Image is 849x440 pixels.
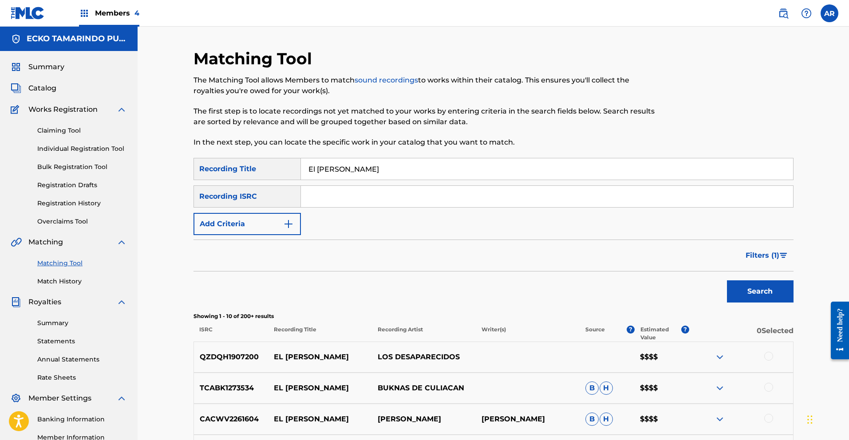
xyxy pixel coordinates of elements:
a: Annual Statements [37,355,127,364]
img: Summary [11,62,21,72]
p: Estimated Value [640,326,681,342]
p: TCABK1273534 [194,383,269,393]
form: Search Form [193,158,794,307]
img: expand [715,383,725,393]
a: Overclaims Tool [37,217,127,226]
p: Writer(s) [476,326,580,342]
p: The Matching Tool allows Members to match to works within their catalog. This ensures you'll coll... [193,75,656,96]
span: Royalties [28,297,61,307]
span: H [600,412,613,426]
a: Match History [37,277,127,286]
p: EL [PERSON_NAME] [268,383,372,393]
p: The first step is to locate recordings not yet matched to your works by entering criteria in the ... [193,106,656,127]
p: EL [PERSON_NAME] [268,414,372,424]
img: expand [116,237,127,247]
span: Member Settings [28,393,91,404]
button: Filters (1) [740,244,794,267]
span: Matching [28,237,63,247]
p: [PERSON_NAME] [476,414,580,424]
p: Recording Title [268,326,371,342]
p: LOS DESAPARECIDOS [372,352,476,362]
p: EL [PERSON_NAME] [268,352,372,362]
p: ISRC [193,326,268,342]
img: Top Rightsholders [79,8,90,19]
span: Works Registration [28,104,98,115]
a: sound recordings [355,76,418,84]
p: 0 Selected [689,326,793,342]
p: [PERSON_NAME] [372,414,476,424]
a: Public Search [774,4,792,22]
a: Statements [37,337,127,346]
img: MLC Logo [11,7,45,20]
iframe: Resource Center [824,295,849,366]
p: CACWV2261604 [194,414,269,424]
p: Source [585,326,605,342]
button: Add Criteria [193,213,301,235]
a: Registration Drafts [37,181,127,190]
span: Filters ( 1 ) [746,250,779,261]
p: In the next step, you can locate the specific work in your catalog that you want to match. [193,137,656,148]
a: Summary [37,318,127,328]
a: CatalogCatalog [11,83,56,94]
a: Individual Registration Tool [37,144,127,153]
iframe: Chat Widget [805,397,849,440]
span: Members [95,8,139,18]
img: help [801,8,812,19]
img: search [778,8,789,19]
img: Catalog [11,83,21,94]
span: H [600,381,613,395]
span: B [585,381,599,395]
span: Catalog [28,83,56,94]
img: Member Settings [11,393,21,404]
a: Bulk Registration Tool [37,162,127,172]
button: Search [727,280,794,302]
img: Royalties [11,297,21,307]
img: Matching [11,237,22,247]
img: filter [780,253,787,258]
a: Banking Information [37,415,127,424]
h2: Matching Tool [193,49,316,69]
span: Summary [28,62,64,72]
img: Works Registration [11,104,22,115]
p: $$$$ [634,414,689,424]
span: 4 [134,9,139,17]
p: QZDQH1907200 [194,352,269,362]
div: User Menu [821,4,838,22]
a: Rate Sheets [37,373,127,382]
img: 9d2ae6d4665cec9f34b9.svg [283,219,294,229]
img: expand [116,297,127,307]
a: SummarySummary [11,62,64,72]
h5: ECKO TAMARINDO PUBLISHING [27,34,127,44]
div: Help [798,4,815,22]
img: expand [715,352,725,362]
img: Accounts [11,34,21,44]
a: Matching Tool [37,259,127,268]
p: $$$$ [634,383,689,393]
p: Showing 1 - 10 of 200+ results [193,312,794,320]
img: expand [715,414,725,424]
span: ? [627,326,635,334]
span: B [585,412,599,426]
img: expand [116,393,127,404]
img: expand [116,104,127,115]
a: Registration History [37,199,127,208]
p: BUKNAS DE CULIACAN [372,383,476,393]
a: Claiming Tool [37,126,127,135]
span: ? [681,326,689,334]
p: $$$$ [634,352,689,362]
div: Drag [807,406,813,433]
p: Recording Artist [372,326,476,342]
